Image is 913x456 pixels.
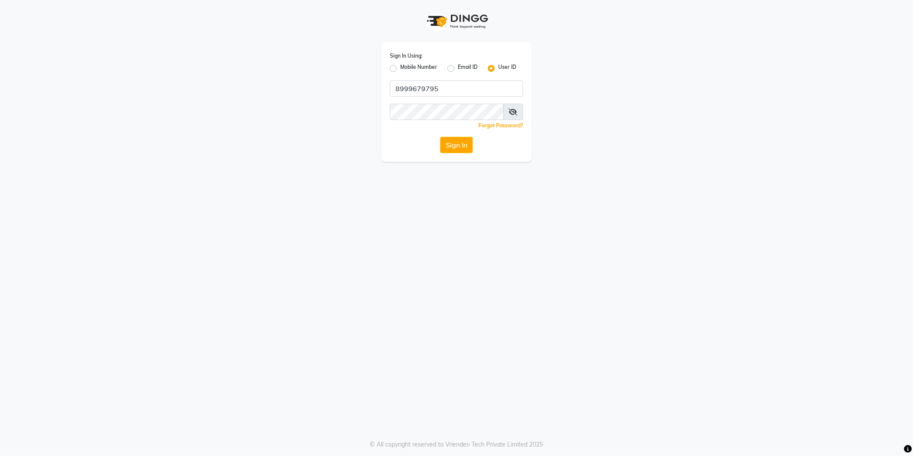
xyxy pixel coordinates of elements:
input: Username [390,104,504,120]
img: logo1.svg [422,9,491,34]
label: Email ID [458,63,478,74]
label: Sign In Using: [390,52,423,60]
label: User ID [498,63,516,74]
a: Forgot Password? [478,122,523,129]
input: Username [390,80,523,97]
button: Sign In [440,137,473,153]
label: Mobile Number [400,63,437,74]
